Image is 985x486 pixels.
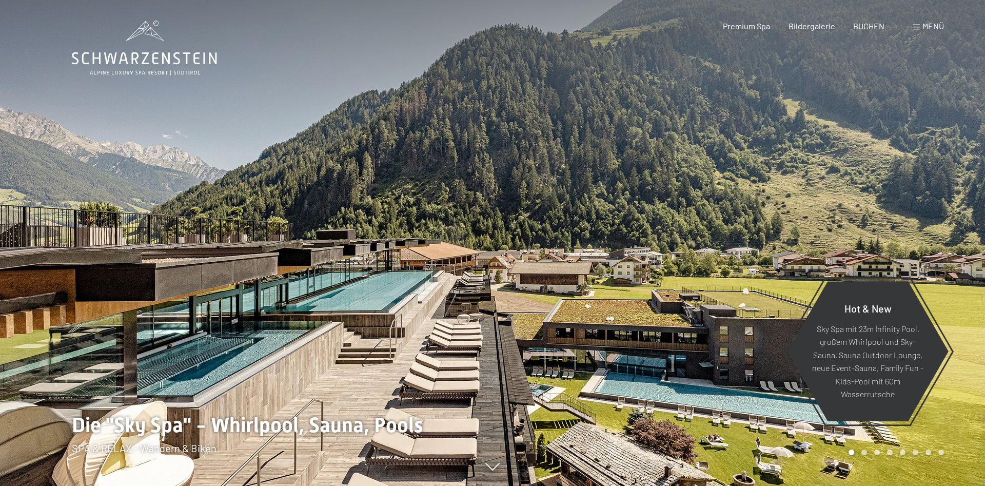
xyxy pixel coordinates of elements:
div: Carousel Page 4 [887,450,893,455]
div: Carousel Page 7 [925,450,931,455]
a: Bildergalerie [789,21,835,31]
p: Sky Spa mit 23m Infinity Pool, großem Whirlpool und Sky-Sauna, Sauna Outdoor Lounge, neue Event-S... [812,322,923,401]
div: Carousel Page 6 [913,450,918,455]
a: Hot & New Sky Spa mit 23m Infinity Pool, großem Whirlpool und Sky-Sauna, Sauna Outdoor Lounge, ne... [786,281,949,422]
div: Carousel Page 3 [874,450,880,455]
span: Menü [922,21,944,31]
a: BUCHEN [853,21,884,31]
a: Premium Spa [723,21,770,31]
span: Hot & New [844,302,892,314]
div: Carousel Page 5 [900,450,905,455]
div: Carousel Page 2 [861,450,867,455]
div: Carousel Pagination [845,450,944,455]
div: Carousel Page 8 [938,450,944,455]
div: Carousel Page 1 (Current Slide) [849,450,854,455]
